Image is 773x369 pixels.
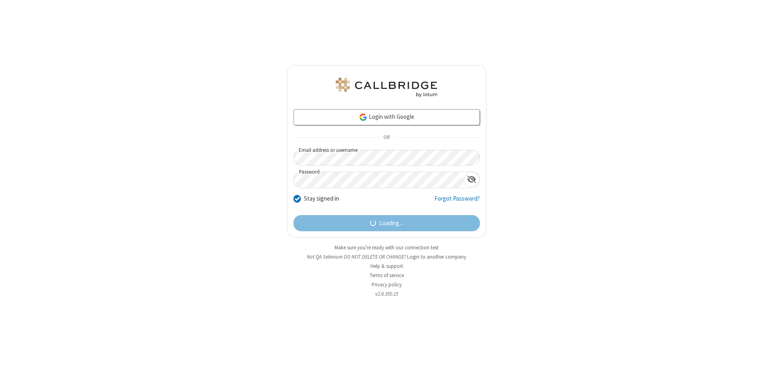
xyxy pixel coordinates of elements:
a: Login with Google [293,109,480,125]
li: Not QA Selenium DO NOT DELETE OR CHANGE? [287,253,486,261]
img: QA Selenium DO NOT DELETE OR CHANGE [334,78,439,97]
input: Password [294,172,464,188]
a: Help & support [370,263,403,269]
a: Make sure you're ready with our connection test [335,244,438,251]
span: OR [380,132,393,143]
button: Loading... [293,215,480,231]
label: Stay signed in [304,194,339,203]
div: Show password [464,172,480,187]
li: v2.6.350.15 [287,290,486,298]
span: Loading... [379,219,403,228]
input: Email address or username [293,150,480,166]
img: google-icon.png [359,113,368,122]
a: Forgot Password? [434,194,480,209]
a: Privacy policy [372,281,402,288]
a: Terms of service [370,272,404,279]
button: Login to another company [407,253,466,261]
